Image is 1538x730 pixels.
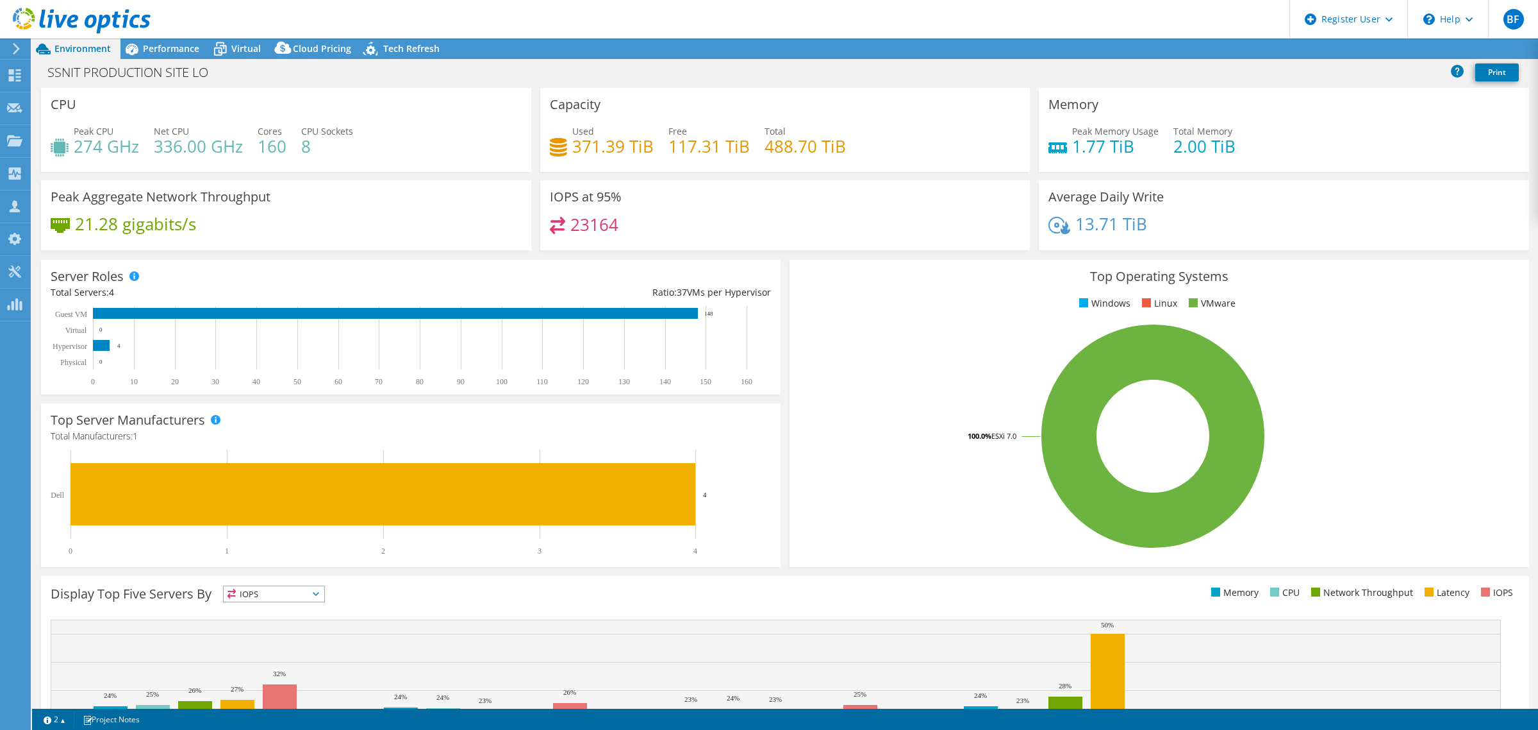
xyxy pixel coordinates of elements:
h1: SSNIT PRODUCTION SITE LO [42,65,228,80]
text: 24% [104,692,117,699]
span: Used [572,125,594,137]
text: 130 [618,377,630,386]
span: Virtual [231,42,261,55]
li: Windows [1076,296,1130,310]
h3: Server Roles [51,269,124,284]
text: 24% [974,692,987,699]
text: 23% [1016,697,1029,704]
h4: 1.77 TiB [1072,139,1159,153]
text: 25% [854,690,866,698]
li: Memory [1208,586,1259,600]
text: 0 [91,377,95,386]
text: 110 [536,377,548,386]
h4: Total Manufacturers: [51,429,771,443]
h4: 336.00 GHz [154,139,243,153]
text: 25% [146,690,159,698]
text: 1 [225,547,229,556]
text: 26% [563,688,576,696]
h3: Memory [1048,98,1098,112]
text: 60 [335,377,342,386]
h4: 13.71 TiB [1075,217,1147,231]
h4: 2.00 TiB [1173,139,1236,153]
text: 4 [703,491,707,498]
span: Free [668,125,687,137]
div: Total Servers: [51,285,411,300]
h4: 160 [258,139,286,153]
text: 20 [171,377,179,386]
text: 3 [538,547,542,556]
span: BF [1503,9,1524,30]
text: 26% [188,686,201,694]
text: Physical [60,358,87,367]
span: CPU Sockets [301,125,353,137]
li: IOPS [1478,586,1513,600]
text: 120 [577,377,589,386]
li: VMware [1186,296,1236,310]
a: 2 [35,711,74,727]
text: 140 [659,377,671,386]
text: 0 [99,359,103,365]
h3: Top Server Manufacturers [51,413,205,427]
h4: 488.70 TiB [765,139,846,153]
text: 100 [496,377,508,386]
text: 28% [1059,682,1071,690]
h4: 117.31 TiB [668,139,750,153]
text: Dell [51,491,64,500]
text: 23% [479,697,492,704]
h3: CPU [51,98,76,112]
text: 2 [381,547,385,556]
span: IOPS [224,586,324,602]
span: 1 [133,430,138,442]
text: 70 [375,377,383,386]
li: Latency [1421,586,1469,600]
text: 24% [436,693,449,701]
text: 50% [1101,621,1114,629]
text: Guest VM [55,310,87,319]
span: Net CPU [154,125,189,137]
h4: 371.39 TiB [572,139,654,153]
text: 40 [252,377,260,386]
text: 160 [741,377,752,386]
span: 37 [677,286,687,298]
li: Linux [1139,296,1177,310]
span: Total [765,125,786,137]
tspan: ESXi 7.0 [991,431,1016,441]
text: 23% [684,695,697,703]
text: 4 [693,547,697,556]
text: 148 [704,310,713,317]
span: Performance [143,42,199,55]
h3: IOPS at 95% [550,190,622,204]
text: 23% [769,695,782,703]
text: 30 [211,377,219,386]
text: 50 [294,377,301,386]
h3: Peak Aggregate Network Throughput [51,190,270,204]
span: 4 [109,286,114,298]
text: 32% [273,670,286,677]
h4: 23164 [570,217,618,232]
span: Peak CPU [74,125,113,137]
text: Virtual [65,326,87,335]
span: Environment [54,42,111,55]
span: Total Memory [1173,125,1232,137]
h3: Average Daily Write [1048,190,1164,204]
li: Network Throughput [1308,586,1413,600]
text: 24% [727,694,740,702]
svg: \n [1423,13,1435,25]
span: Cloud Pricing [293,42,351,55]
a: Print [1475,64,1519,81]
text: 80 [416,377,424,386]
tspan: 100.0% [968,431,991,441]
text: 4 [117,343,120,349]
text: 0 [99,327,103,333]
h4: 8 [301,139,353,153]
div: Ratio: VMs per Hypervisor [411,285,771,300]
h4: 21.28 gigabits/s [75,217,196,231]
h4: 274 GHz [74,139,139,153]
text: 24% [394,693,407,700]
span: Tech Refresh [383,42,440,55]
span: Peak Memory Usage [1072,125,1159,137]
a: Project Notes [74,711,149,727]
text: 10 [130,377,138,386]
h3: Capacity [550,98,600,112]
li: CPU [1267,586,1300,600]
